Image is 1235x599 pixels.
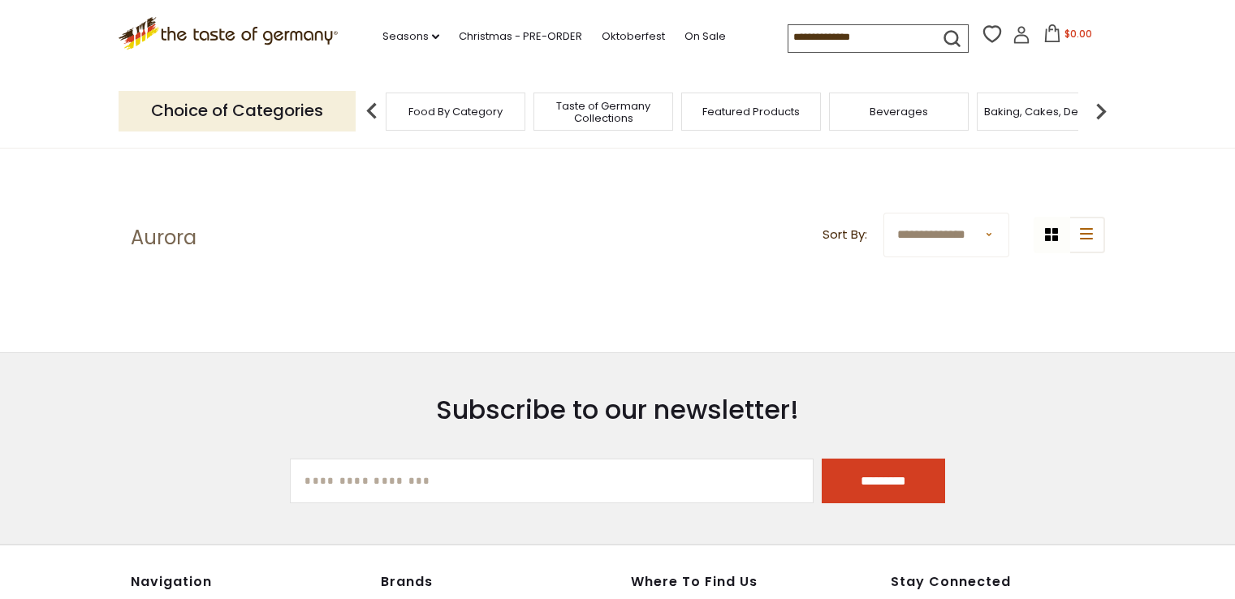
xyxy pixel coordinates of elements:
[684,28,726,45] a: On Sale
[870,106,928,118] a: Beverages
[891,574,1105,590] h4: Stay Connected
[538,100,668,124] a: Taste of Germany Collections
[631,574,816,590] h4: Where to find us
[382,28,439,45] a: Seasons
[1085,95,1117,127] img: next arrow
[356,95,388,127] img: previous arrow
[119,91,356,131] p: Choice of Categories
[131,574,365,590] h4: Navigation
[984,106,1110,118] a: Baking, Cakes, Desserts
[1034,24,1103,49] button: $0.00
[381,574,615,590] h4: Brands
[1064,27,1092,41] span: $0.00
[602,28,665,45] a: Oktoberfest
[459,28,582,45] a: Christmas - PRE-ORDER
[408,106,503,118] a: Food By Category
[290,394,945,426] h3: Subscribe to our newsletter!
[702,106,800,118] a: Featured Products
[823,225,867,245] label: Sort By:
[131,226,196,250] h1: Aurora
